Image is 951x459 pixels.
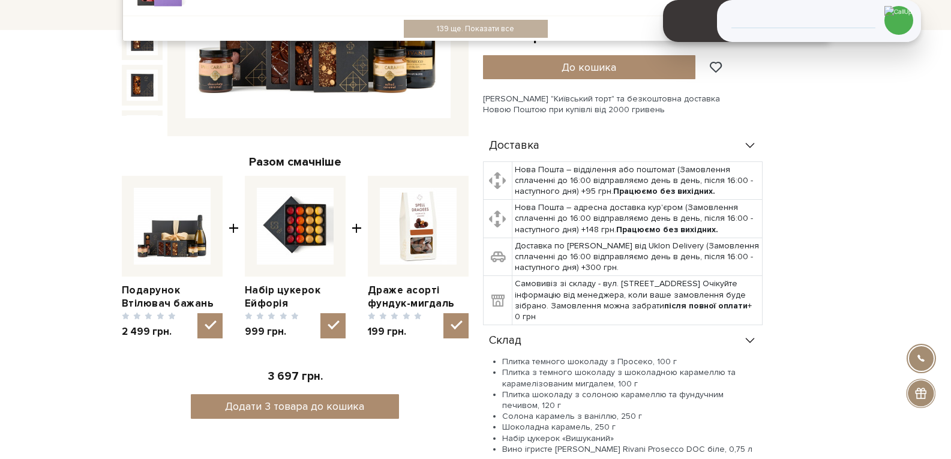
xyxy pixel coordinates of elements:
span: 199 грн. [368,325,422,338]
li: Плитка шоколаду з солоною карамеллю та фундучним печивом, 120 г [502,389,763,411]
span: 999 грн. [245,325,299,338]
li: Плитка з темного шоколаду з шоколадною карамеллю та карамелізованим мигдалем, 100 г [502,367,763,389]
li: Набір цукерок «Вишуканий» [502,433,763,444]
span: До кошика [562,61,616,74]
b: після повної оплати [664,301,748,311]
a: Драже асорті фундук-мигдаль [368,284,469,310]
b: Працюємо без вихідних. [613,186,715,196]
button: До кошика [483,55,696,79]
b: Працюємо без вихідних. [616,224,718,235]
span: Склад [489,335,521,346]
div: Разом смачніше [122,154,469,170]
a: Набір цукерок Ейфорія [245,284,346,310]
li: Плитка темного шоколаду з Просеко, 100 г [502,356,763,367]
li: Солона карамель з ваніллю, 250 г [502,411,763,422]
img: Подарунок Втілювач бажань [134,188,211,265]
div: 139 ще. Показати все [404,20,548,38]
span: + [229,176,239,338]
button: Додати 3 товара до кошика [191,394,399,419]
a: Каталог [122,6,167,25]
td: Нова Пошта – відділення або поштомат (Замовлення сплаченні до 16:00 відправляємо день в день, піс... [512,161,762,200]
a: Подарунок Втілювач бажань [122,284,223,310]
span: 2 499 грн. [122,325,176,338]
li: Вино ігристе [PERSON_NAME] Rivani Prosecco DOC біле, 0,75 л [502,444,763,455]
td: Доставка по [PERSON_NAME] від Uklon Delivery (Замовлення сплаченні до 16:00 відправляємо день в д... [512,238,762,276]
span: + [352,176,362,338]
img: Набір цукерок Ейфорія [257,188,334,265]
img: Подарунок Втілювач бажань [127,115,158,146]
img: Подарунок Втілювач бажань [127,70,158,101]
span: 3 697 грн. [268,370,323,383]
div: [PERSON_NAME] "Київський торт" та безкоштовна доставка Новою Поштою при купівлі від 2000 гривень [483,94,830,115]
li: Шоколадна карамель, 250 г [502,422,763,433]
img: Драже асорті фундук-мигдаль [380,188,457,265]
span: Доставка [489,140,539,151]
td: Нова Пошта – адресна доставка кур'єром (Замовлення сплаченні до 16:00 відправляємо день в день, п... [512,200,762,238]
td: Самовивіз зі складу - вул. [STREET_ADDRESS] Очікуйте інформацію від менеджера, коли ваше замовлен... [512,276,762,325]
a: 139 ще. Показати все [404,18,548,38]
